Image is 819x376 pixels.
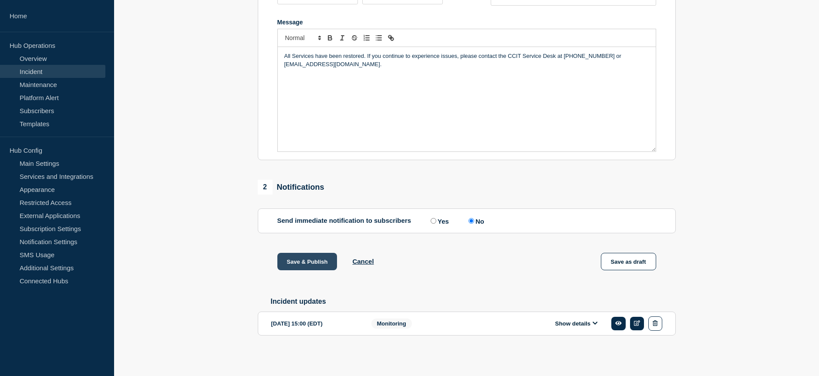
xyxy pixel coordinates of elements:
button: Toggle bold text [324,33,336,43]
span: Font size [281,33,324,43]
div: [DATE] 15:00 (EDT) [271,316,358,331]
p: Send immediate notification to subscribers [277,217,411,225]
button: Toggle strikethrough text [348,33,361,43]
input: Yes [431,218,436,224]
input: No [468,218,474,224]
button: Toggle italic text [336,33,348,43]
button: Cancel [352,258,374,265]
div: Notifications [258,180,324,195]
div: Message [278,47,656,151]
button: Toggle ordered list [361,33,373,43]
h2: Incident updates [271,298,676,305]
div: Send immediate notification to subscribers [277,217,656,225]
button: Save as draft [601,253,656,270]
span: 2 [258,180,273,195]
p: All Services have been restored. If you continue to experience issues, please contact the CCIT Se... [284,52,649,68]
span: Monitoring [371,319,412,329]
button: Toggle link [385,33,397,43]
label: Yes [428,217,449,225]
button: Show details [553,320,600,327]
label: No [466,217,484,225]
button: Save & Publish [277,253,337,270]
button: Toggle bulleted list [373,33,385,43]
div: Message [277,19,656,26]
